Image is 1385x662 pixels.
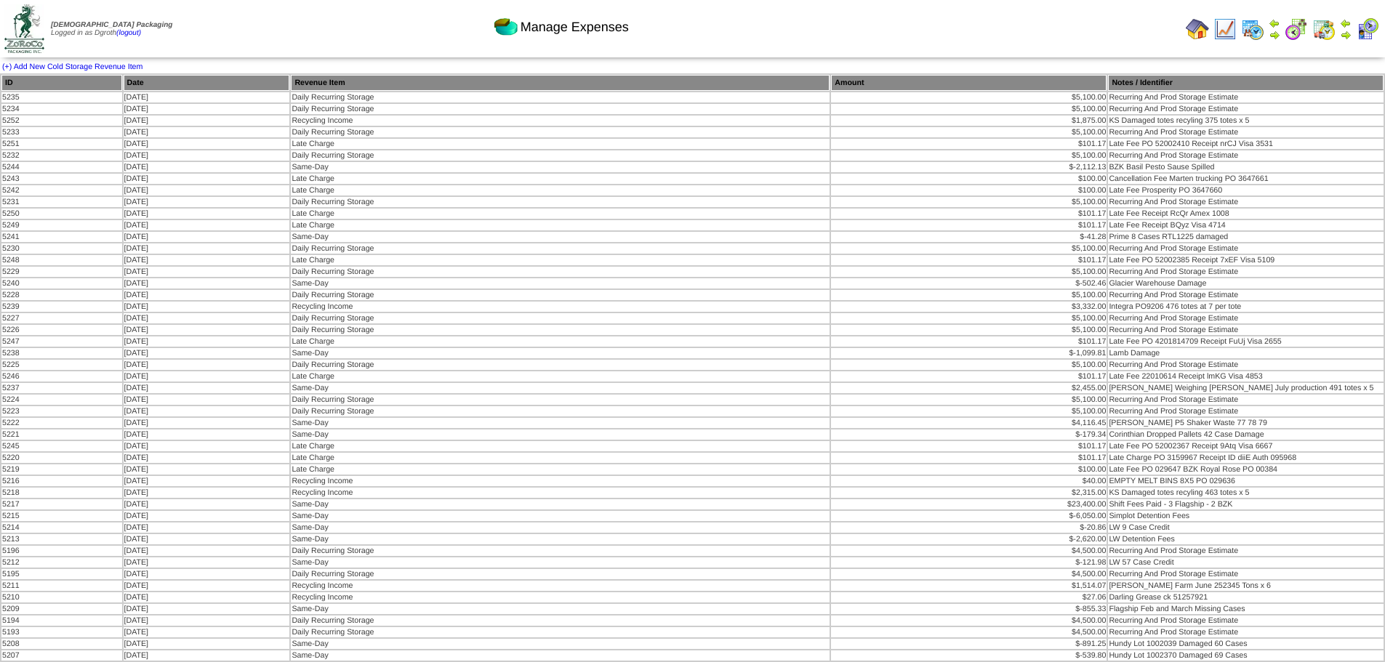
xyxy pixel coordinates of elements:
td: KS Damaged totes recyling 463 totes x 5 [1108,488,1384,498]
td: Recurring And Prod Storage Estimate [1108,406,1384,416]
div: $2,455.00 [832,384,1106,392]
td: 5226 [1,325,122,335]
td: [DATE] [124,116,290,126]
td: LW 9 Case Credit [1108,522,1384,533]
th: Notes / Identifier [1108,75,1384,91]
div: $5,100.00 [832,151,1106,160]
img: line_graph.gif [1213,17,1237,41]
td: 5241 [1,232,122,242]
td: Recurring And Prod Storage Estimate [1108,313,1384,323]
td: BZK Basil Pesto Sause Spilled [1108,162,1384,172]
img: arrowleft.gif [1340,17,1352,29]
td: [DATE] [124,592,290,602]
td: Recurring And Prod Storage Estimate [1108,197,1384,207]
td: LW 57 Case Credit [1108,557,1384,568]
td: 5228 [1,290,122,300]
td: 5224 [1,395,122,405]
div: $5,100.00 [832,105,1106,113]
img: arrowright.gif [1340,29,1352,41]
div: $40.00 [832,477,1106,485]
td: Recycling Income [291,488,830,498]
td: LW Detention Fees [1108,534,1384,544]
div: $1,875.00 [832,116,1106,125]
td: KS Damaged totes recyling 375 totes x 5 [1108,116,1384,126]
td: Late Charge [291,371,830,382]
div: $100.00 [832,465,1106,474]
td: Same-Day [291,418,830,428]
td: [DATE] [124,92,290,102]
th: Revenue Item [291,75,830,91]
td: [DATE] [124,522,290,533]
div: $5,100.00 [832,291,1106,299]
td: Daily Recurring Storage [291,569,830,579]
td: 5213 [1,534,122,544]
td: 5234 [1,104,122,114]
td: Recurring And Prod Storage Estimate [1108,127,1384,137]
div: $1,514.07 [832,581,1106,590]
td: Daily Recurring Storage [291,92,830,102]
td: [DATE] [124,185,290,195]
td: 5245 [1,441,122,451]
td: [DATE] [124,371,290,382]
td: [DATE] [124,511,290,521]
td: Daily Recurring Storage [291,243,830,254]
img: calendarblend.gif [1285,17,1308,41]
td: [DATE] [124,546,290,556]
img: arrowleft.gif [1269,17,1280,29]
td: Recurring And Prod Storage Estimate [1108,150,1384,161]
td: 5235 [1,92,122,102]
td: Daily Recurring Storage [291,290,830,300]
td: [DATE] [124,348,290,358]
td: 5251 [1,139,122,149]
div: $-2,112.13 [832,163,1106,171]
td: Same-Day [291,383,830,393]
td: [DATE] [124,383,290,393]
td: [DATE] [124,174,290,184]
td: [DATE] [124,429,290,440]
td: Daily Recurring Storage [291,267,830,277]
td: Daily Recurring Storage [291,627,830,637]
img: zoroco-logo-small.webp [4,4,44,53]
td: 5248 [1,255,122,265]
td: Cancellation Fee Marten trucking PO 3647661 [1108,174,1384,184]
td: EMPTY MELT BINS 8X5 PO 029636 [1108,476,1384,486]
td: [DATE] [124,267,290,277]
td: Same-Day [291,639,830,649]
div: $101.17 [832,372,1106,381]
td: 5247 [1,336,122,347]
td: 5227 [1,313,122,323]
td: Late Charge [291,220,830,230]
td: [DATE] [124,255,290,265]
td: Late Fee PO 4201814709 Receipt FuUj Visa 2655 [1108,336,1384,347]
img: pie_chart2.png [494,15,518,39]
td: Hundy Lot 1002039 Damaged 60 Cases [1108,639,1384,649]
div: $-2,620.00 [832,535,1106,544]
td: 5240 [1,278,122,288]
td: [DATE] [124,139,290,149]
td: Daily Recurring Storage [291,615,830,626]
td: Recurring And Prod Storage Estimate [1108,546,1384,556]
img: arrowright.gif [1269,29,1280,41]
div: $5,100.00 [832,244,1106,253]
td: Same-Day [291,348,830,358]
td: Same-Day [291,278,830,288]
div: $-20.86 [832,523,1106,532]
span: Logged in as Dgroth [51,21,172,37]
td: Recycling Income [291,116,830,126]
td: Late Charge [291,209,830,219]
td: Same-Day [291,522,830,533]
div: $-6,050.00 [832,512,1106,520]
td: Recycling Income [291,581,830,591]
td: [DATE] [124,650,290,661]
td: [DATE] [124,150,290,161]
div: $-855.33 [832,605,1106,613]
th: ID [1,75,122,91]
div: $4,500.00 [832,546,1106,555]
td: Recycling Income [291,302,830,312]
td: Late Fee PO 52002385 Receipt 7xEF Visa 5109 [1108,255,1384,265]
td: Late Charge PO 3159967 Receipt ID diiE Auth 095968 [1108,453,1384,463]
td: [DATE] [124,302,290,312]
td: Recurring And Prod Storage Estimate [1108,243,1384,254]
div: $5,100.00 [832,314,1106,323]
td: Daily Recurring Storage [291,104,830,114]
